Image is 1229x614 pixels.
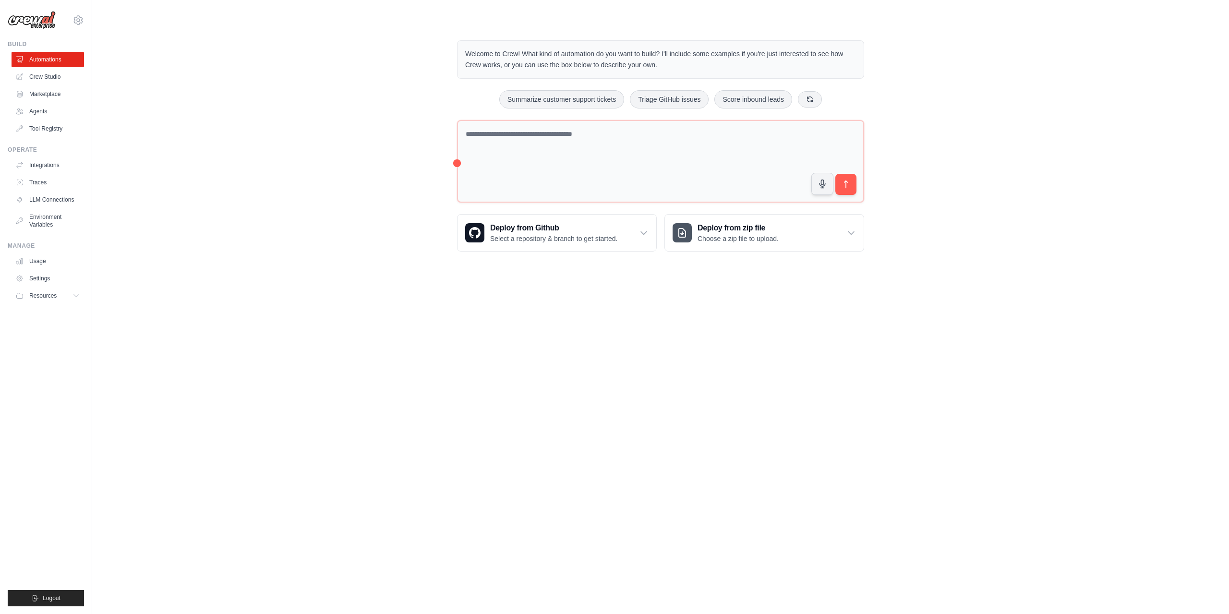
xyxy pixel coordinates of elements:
[1200,526,1207,533] button: Close walkthrough
[8,590,84,606] button: Logout
[1046,539,1194,552] h3: Create an automation
[12,69,84,84] a: Crew Studio
[8,146,84,154] div: Operate
[12,288,84,303] button: Resources
[1046,555,1194,587] p: Describe the automation you want to build, select an example option, or use the microphone to spe...
[8,242,84,250] div: Manage
[698,234,779,243] p: Choose a zip file to upload.
[8,11,56,29] img: Logo
[499,90,624,108] button: Summarize customer support tickets
[12,192,84,207] a: LLM Connections
[12,104,84,119] a: Agents
[12,52,84,67] a: Automations
[12,253,84,269] a: Usage
[8,40,84,48] div: Build
[43,594,60,602] span: Logout
[465,48,856,71] p: Welcome to Crew! What kind of automation do you want to build? I'll include some examples if you'...
[490,222,617,234] h3: Deploy from Github
[698,222,779,234] h3: Deploy from zip file
[630,90,709,108] button: Triage GitHub issues
[12,209,84,232] a: Environment Variables
[490,234,617,243] p: Select a repository & branch to get started.
[1053,528,1072,535] span: Step 1
[12,271,84,286] a: Settings
[12,175,84,190] a: Traces
[12,121,84,136] a: Tool Registry
[12,86,84,102] a: Marketplace
[12,157,84,173] a: Integrations
[714,90,792,108] button: Score inbound leads
[29,292,57,300] span: Resources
